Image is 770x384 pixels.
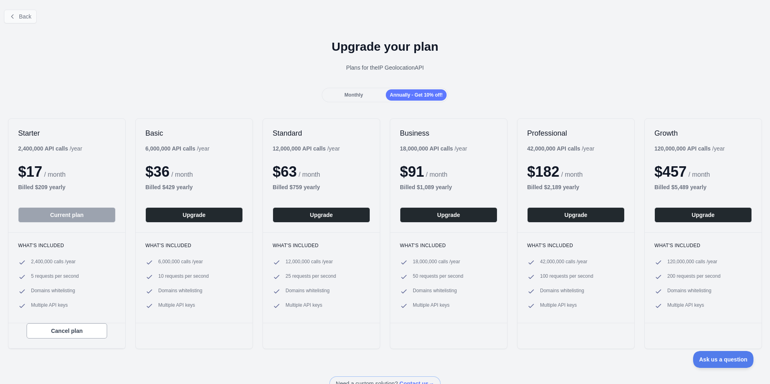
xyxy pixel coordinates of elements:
[400,145,467,153] div: / year
[273,145,340,153] div: / year
[527,145,580,152] b: 42,000,000 API calls
[273,145,326,152] b: 12,000,000 API calls
[527,128,625,138] h2: Professional
[400,145,453,152] b: 18,000,000 API calls
[400,128,497,138] h2: Business
[693,351,754,368] iframe: Toggle Customer Support
[527,145,594,153] div: / year
[273,128,370,138] h2: Standard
